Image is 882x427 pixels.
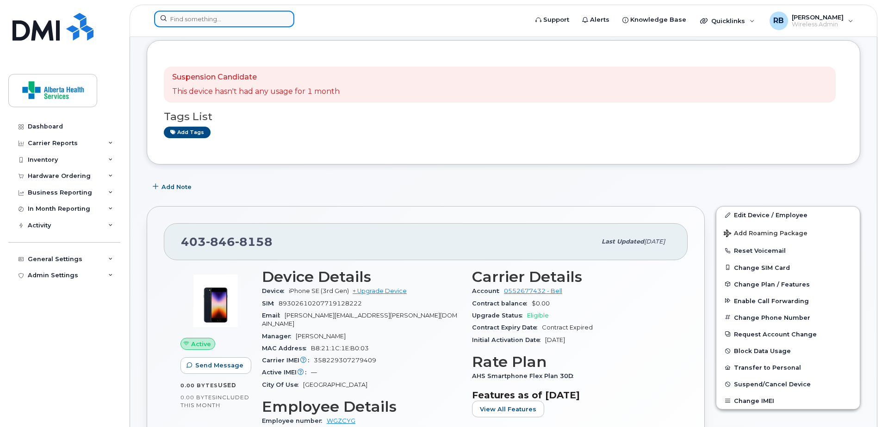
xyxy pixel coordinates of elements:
span: 358229307279409 [314,357,376,364]
span: Manager [262,333,296,340]
span: included this month [180,394,249,409]
span: Contract Expiry Date [472,324,542,331]
img: image20231002-3703462-1angbar.jpeg [188,273,243,329]
button: Change IMEI [716,392,860,409]
a: Add tags [164,127,211,138]
a: Alerts [576,11,616,29]
button: Suspend/Cancel Device [716,376,860,392]
span: RB [773,15,784,26]
span: used [218,382,236,389]
span: Initial Activation Date [472,336,545,343]
span: [DATE] [644,238,665,245]
span: AHS Smartphone Flex Plan 30D [472,372,578,379]
a: 0552677432 - Bell [504,287,562,294]
h3: Device Details [262,268,461,285]
span: Suspend/Cancel Device [734,381,811,388]
button: Change Phone Number [716,309,860,326]
span: [PERSON_NAME] [296,333,346,340]
h3: Employee Details [262,398,461,415]
span: [PERSON_NAME] [792,13,844,21]
span: Knowledge Base [630,15,686,24]
input: Find something... [154,11,294,27]
p: Suspension Candidate [172,72,340,83]
span: Account [472,287,504,294]
span: [DATE] [545,336,565,343]
span: — [311,369,317,376]
h3: Carrier Details [472,268,671,285]
span: MAC Address [262,345,311,352]
div: Ryan Ballesteros [763,12,860,30]
span: City Of Use [262,381,303,388]
span: Quicklinks [711,17,745,24]
h3: Tags List [164,111,843,122]
button: Reset Voicemail [716,242,860,259]
span: SIM [262,300,279,307]
span: 0.00 Bytes [180,394,216,401]
button: Change SIM Card [716,259,860,276]
button: Block Data Usage [716,342,860,359]
div: Quicklinks [694,12,761,30]
span: 8158 [235,235,273,249]
span: Eligible [527,312,549,319]
button: Send Message [180,357,251,374]
span: 89302610207719128222 [279,300,362,307]
span: Change Plan / Features [734,281,810,287]
span: $0.00 [532,300,550,307]
a: Support [529,11,576,29]
span: Add Roaming Package [724,230,807,238]
span: 846 [206,235,235,249]
span: B8:21:1C:1E:B0:03 [311,345,369,352]
h3: Rate Plan [472,354,671,370]
h3: Features as of [DATE] [472,390,671,401]
span: 403 [181,235,273,249]
span: Upgrade Status [472,312,527,319]
button: Add Note [147,178,199,195]
span: Last updated [602,238,644,245]
span: Active IMEI [262,369,311,376]
span: Active [191,340,211,348]
button: Add Roaming Package [716,223,860,242]
span: Email [262,312,285,319]
span: Contract balance [472,300,532,307]
a: Knowledge Base [616,11,693,29]
span: [PERSON_NAME][EMAIL_ADDRESS][PERSON_NAME][DOMAIN_NAME] [262,312,457,327]
p: This device hasn't had any usage for 1 month [172,86,340,97]
a: WGZCYG [327,417,355,424]
a: + Upgrade Device [353,287,407,294]
span: Wireless Admin [792,21,844,28]
button: Enable Call Forwarding [716,293,860,309]
span: View All Features [480,405,536,414]
span: Send Message [195,361,243,370]
span: Employee number [262,417,327,424]
span: [GEOGRAPHIC_DATA] [303,381,367,388]
span: Carrier IMEI [262,357,314,364]
span: Enable Call Forwarding [734,297,809,304]
span: Alerts [590,15,609,24]
span: 0.00 Bytes [180,382,218,389]
a: Edit Device / Employee [716,207,860,223]
span: iPhone SE (3rd Gen) [289,287,349,294]
button: Transfer to Personal [716,359,860,376]
span: Device [262,287,289,294]
button: Request Account Change [716,326,860,342]
span: Support [543,15,569,24]
button: Change Plan / Features [716,276,860,293]
span: Add Note [161,183,192,191]
button: View All Features [472,401,544,417]
span: Contract Expired [542,324,593,331]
